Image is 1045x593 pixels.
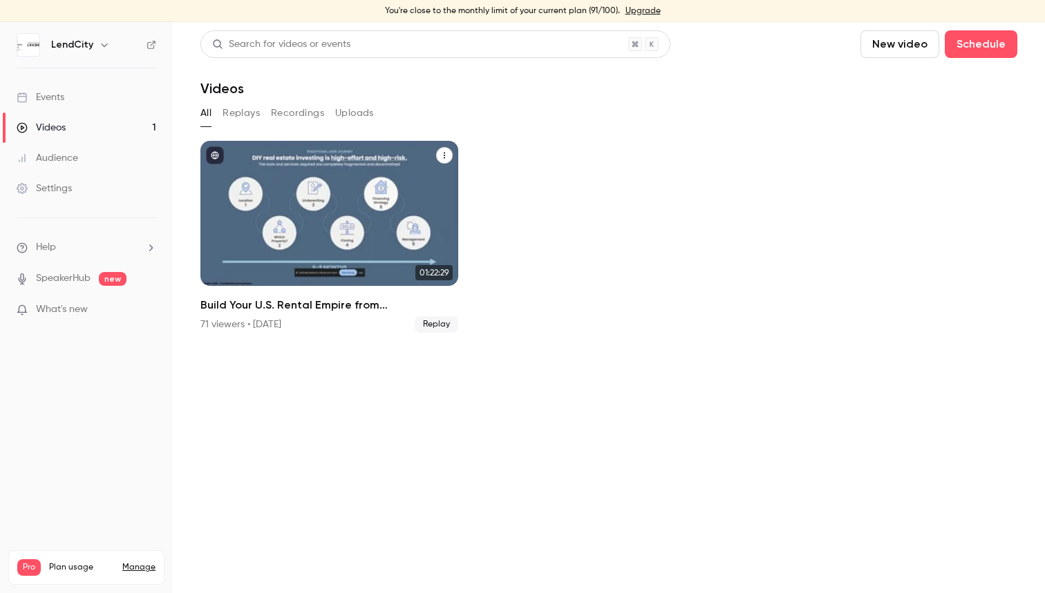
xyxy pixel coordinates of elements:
span: Plan usage [49,562,114,573]
section: Videos [200,30,1017,585]
div: 71 viewers • [DATE] [200,318,281,331]
div: Audience [17,151,78,165]
a: Manage [122,562,156,573]
span: What's new [36,302,88,317]
li: Build Your U.S. Rental Empire from Canada: No Headaches, Step-by-Step [200,141,458,333]
div: Videos [17,121,66,135]
a: SpeakerHub [36,271,91,286]
div: Events [17,90,64,104]
h6: LendCity [51,38,93,52]
span: Help [36,240,56,255]
span: new [99,272,126,286]
button: Schedule [945,30,1017,58]
button: published [206,146,224,164]
button: Replays [223,102,260,124]
span: Pro [17,559,41,576]
button: Recordings [271,102,324,124]
button: Uploads [335,102,374,124]
a: Upgrade [625,6,661,17]
span: 01:22:29 [415,265,453,280]
ul: Videos [200,141,1017,333]
h1: Videos [200,80,244,97]
a: 01:22:29Build Your U.S. Rental Empire from [GEOGRAPHIC_DATA]: No Headaches, Step-by-Step71 viewer... [200,141,458,333]
h2: Build Your U.S. Rental Empire from [GEOGRAPHIC_DATA]: No Headaches, Step-by-Step [200,297,458,313]
button: New video [860,30,939,58]
button: All [200,102,211,124]
span: Replay [415,316,458,333]
div: Search for videos or events [212,37,350,52]
li: help-dropdown-opener [17,240,156,255]
img: LendCity [17,34,39,56]
div: Settings [17,182,72,195]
